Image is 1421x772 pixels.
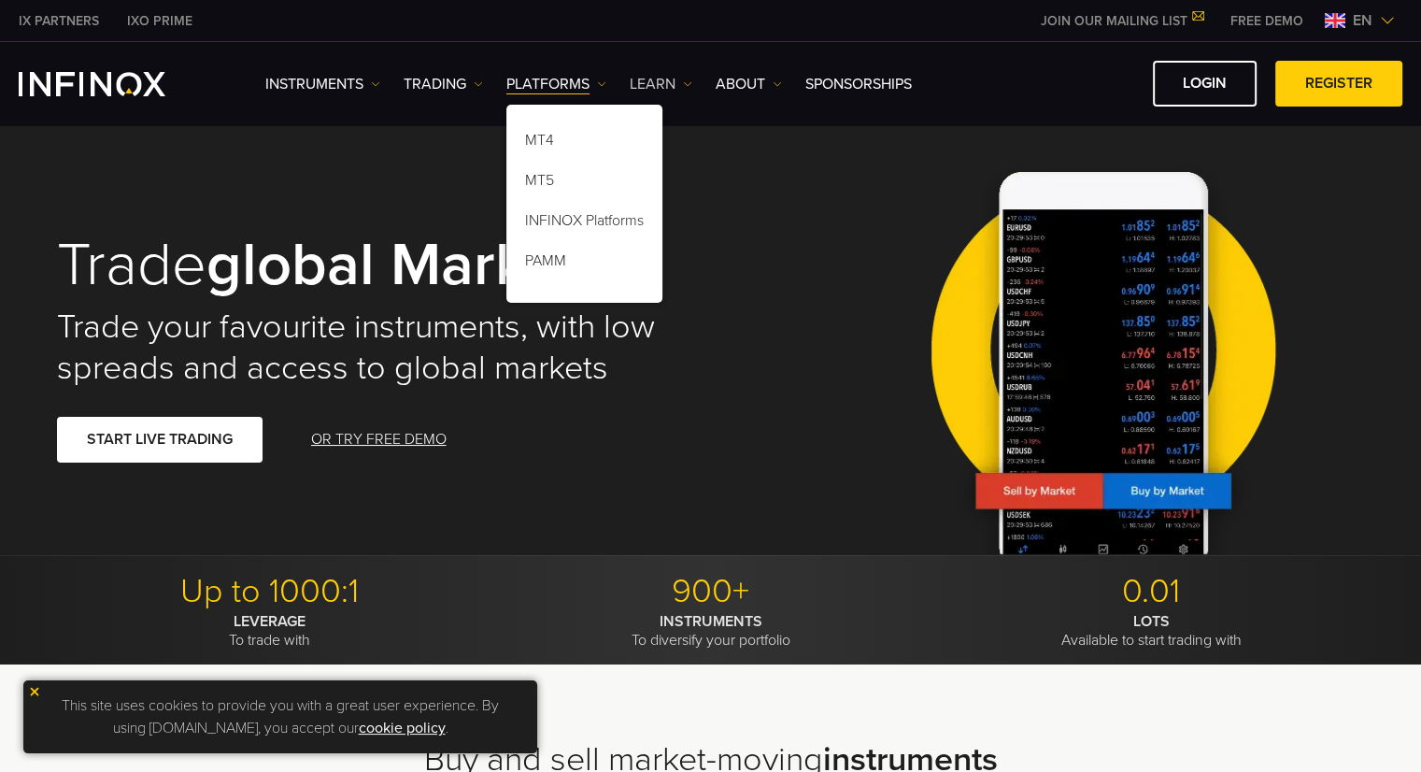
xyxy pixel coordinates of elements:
a: MT5 [506,164,662,204]
a: TRADING [404,73,483,95]
a: Learn [630,73,692,95]
a: LOGIN [1153,61,1257,107]
p: Up to 1000:1 [57,571,484,612]
a: REGISTER [1275,61,1402,107]
a: INFINOX [5,11,113,31]
a: ABOUT [716,73,782,95]
p: To diversify your portfolio [497,612,924,650]
strong: LOTS [1133,612,1170,631]
strong: global markets [206,228,607,302]
a: INFINOX Platforms [506,204,662,244]
p: This site uses cookies to provide you with a great user experience. By using [DOMAIN_NAME], you a... [33,690,528,744]
a: Instruments [265,73,380,95]
h2: Trade your favourite instruments, with low spreads and access to global markets [57,307,685,389]
p: 0.01 [938,571,1365,612]
p: Available to start trading with [938,612,1365,650]
p: 900+ [497,571,924,612]
span: en [1345,9,1380,32]
a: PAMM [506,244,662,284]
a: INFINOX [113,11,206,31]
a: START LIVE TRADING [57,417,263,463]
a: cookie policy [359,719,446,737]
strong: INSTRUMENTS [660,612,762,631]
a: SPONSORSHIPS [805,73,912,95]
a: INFINOX Logo [19,72,209,96]
a: JOIN OUR MAILING LIST [1027,13,1216,29]
a: MT4 [506,123,662,164]
img: yellow close icon [28,685,41,698]
a: OR TRY FREE DEMO [309,417,448,463]
a: PLATFORMS [506,73,606,95]
strong: LEVERAGE [234,612,306,631]
h1: Trade [57,234,685,297]
a: INFINOX MENU [1216,11,1317,31]
p: To trade with [57,612,484,650]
